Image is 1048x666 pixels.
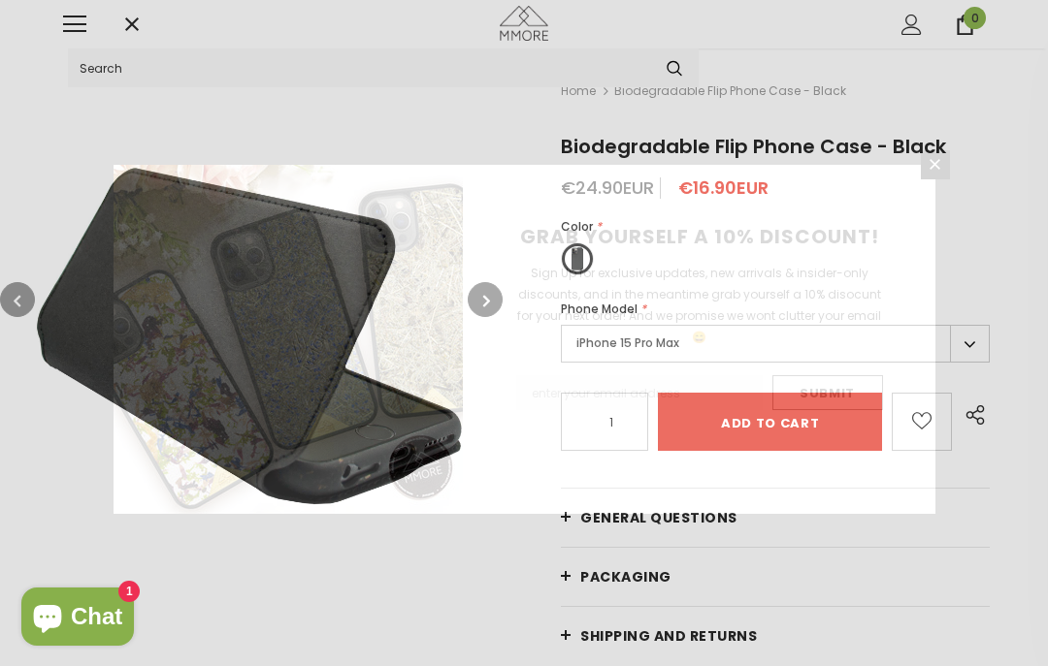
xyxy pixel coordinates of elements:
[772,375,883,410] input: Submit
[516,375,763,410] input: Email Address
[16,587,140,650] inbox-online-store-chat: Shopify online store chat
[921,150,950,179] a: Close
[517,265,881,345] span: Sign Up for exclusive updates, new arrivals & insider-only discounts, and in the meantime grab yo...
[520,223,879,250] span: GRAB YOURSELF A 10% DISCOUNT!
